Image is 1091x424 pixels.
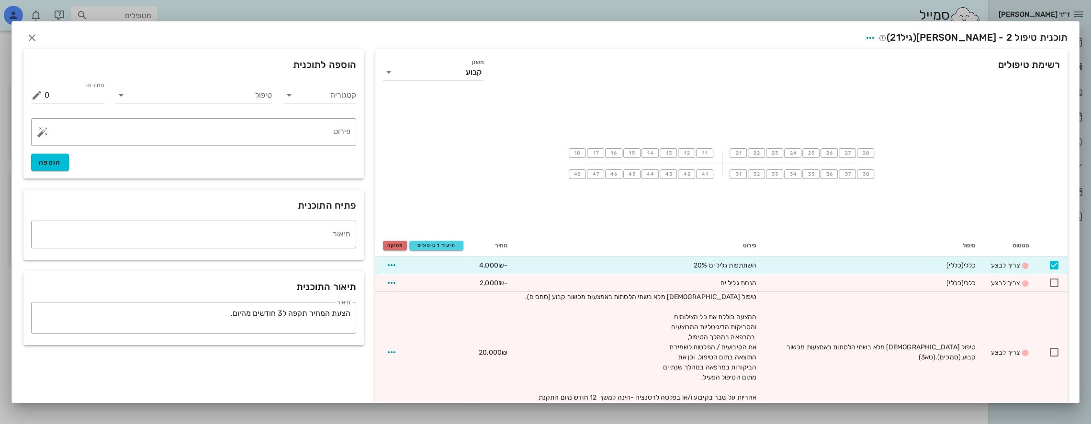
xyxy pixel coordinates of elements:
button: 33 [766,169,783,179]
button: 41 [696,169,713,179]
th: טיפול [764,235,983,257]
span: 37 [844,171,851,177]
span: 12 [683,150,690,156]
span: 14 [646,150,654,156]
span: (טא3) [918,353,935,361]
button: 12 [678,148,695,158]
span: 48 [573,171,581,177]
button: 44 [641,169,659,179]
span: 47 [592,171,599,177]
span: 28 [862,150,869,156]
button: מחיקה [383,241,407,250]
span: 21 [734,150,742,156]
button: 13 [660,148,677,158]
button: 48 [569,169,586,179]
span: 17 [592,150,599,156]
div: טיפול [DEMOGRAPHIC_DATA] מלא בשתי הלסתות באמצעות מכשור קבוע (סמכים). [772,342,976,362]
span: 46 [610,171,618,177]
th: מחיר [471,235,515,257]
button: מחיר ₪ appended action [31,89,43,101]
span: 27 [844,150,851,156]
div: קבוע [466,68,482,77]
button: 32 [748,169,765,179]
button: 25 [802,148,820,158]
button: 14 [641,148,659,158]
span: (כללי) [946,261,964,269]
span: 45 [628,171,636,177]
div: כללי [772,260,976,270]
button: 43 [660,169,677,179]
span: 26 [825,150,833,156]
div: משנןקבוע [383,65,484,80]
span: 32 [753,171,760,177]
button: 21 [730,148,747,158]
span: 38 [862,171,869,177]
span: 20,000₪ [479,348,507,357]
button: 11 [696,148,713,158]
button: 47 [587,169,604,179]
span: (גיל ) [887,32,916,43]
button: 42 [678,169,695,179]
button: 28 [857,148,874,158]
button: 18 [569,148,586,158]
span: צריך לבצע [991,261,1020,269]
span: 22 [753,150,760,156]
th: סטטוס [983,235,1037,257]
span: השתתפות גליל ים 20% [694,261,756,269]
button: 24 [784,148,801,158]
button: 17 [587,148,604,158]
span: הוספה [39,158,61,167]
span: 23 [771,150,778,156]
button: 46 [605,169,622,179]
div: כללי [772,278,976,288]
span: צריך לבצע [991,348,1020,357]
div: רשימת טיפולים [375,49,1068,91]
button: 31 [730,169,747,179]
span: 18 [574,150,581,156]
label: משנן [472,59,484,66]
span: -4,000₪ [479,261,507,269]
button: 38 [857,169,874,179]
span: 15 [628,150,636,156]
span: 11 [701,150,709,156]
span: 33 [771,171,778,177]
span: צריך לבצע [991,279,1020,287]
span: 13 [664,150,672,156]
span: 34 [789,171,797,177]
button: תיעוד 1 טיפולים [409,241,463,250]
button: 27 [839,148,856,158]
span: 42 [683,171,690,177]
span: 25 [807,150,815,156]
button: 34 [784,169,801,179]
span: (כללי) [946,279,964,287]
span: 44 [646,171,654,177]
div: הוספה לתוכנית [23,49,364,80]
span: 31 [734,171,742,177]
span: 36 [825,171,833,177]
span: טיפול [DEMOGRAPHIC_DATA] מלא בשתי הלסתות באמצעות מכשור קבוע (סמכים). ההצעה כוללת את כל הצילומים ו... [525,293,756,412]
button: 15 [623,148,641,158]
span: תיעוד 1 טיפולים [414,243,459,248]
span: -2,000₪ [480,279,507,287]
button: הוספה [31,154,69,171]
button: 26 [821,148,838,158]
button: 23 [766,148,783,158]
span: 35 [807,171,815,177]
span: 16 [610,150,618,156]
span: תוכנית טיפול 2 - [PERSON_NAME] [879,32,1068,43]
button: 35 [802,169,820,179]
div: פתיח התוכנית [23,190,364,221]
label: תיאור [337,299,350,306]
span: 21 [890,32,900,43]
button: 45 [623,169,641,179]
th: פירוט [515,235,764,257]
span: הנחת גליל ים [720,279,756,287]
button: 22 [748,148,765,158]
div: תיאור התוכנית [23,271,364,302]
span: 41 [701,171,709,177]
button: 36 [821,169,838,179]
label: מחיר ₪ [86,82,104,89]
span: 43 [664,171,672,177]
span: מחיקה [387,243,403,248]
button: 16 [605,148,622,158]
